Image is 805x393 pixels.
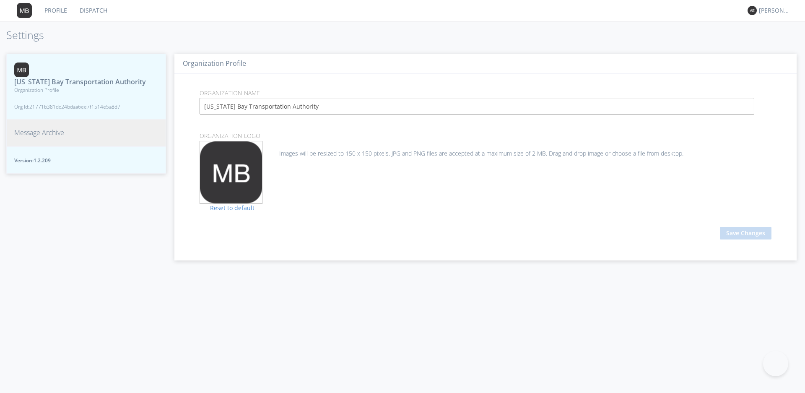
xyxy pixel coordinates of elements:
[14,103,146,110] span: Org id: 21771b381dc24bdaa6ee7f1514e5a8d7
[720,227,771,239] button: Save Changes
[14,77,146,87] span: [US_STATE] Bay Transportation Authority
[6,54,166,120] button: [US_STATE] Bay Transportation AuthorityOrganization ProfileOrg id:21771b381dc24bdaa6ee7f1514e5a8d7
[763,351,788,376] iframe: Toggle Customer Support
[200,141,771,158] div: Images will be resized to 150 x 150 pixels. JPG and PNG files are accepted at a maximum size of 2...
[193,131,778,141] p: Organization Logo
[748,6,757,15] img: 373638.png
[14,86,146,94] span: Organization Profile
[200,98,754,115] input: Enter Organization Name
[17,3,32,18] img: 373638.png
[6,146,166,174] button: Version:1.2.209
[193,88,778,98] p: Organization Name
[200,204,254,212] a: Reset to default
[759,6,790,15] div: [PERSON_NAME]
[6,119,166,146] button: Message Archive
[14,62,29,77] img: 373638.png
[200,141,262,203] img: 373638.png
[183,60,788,68] h3: Organization Profile
[14,157,158,164] span: Version: 1.2.209
[14,128,64,138] span: Message Archive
